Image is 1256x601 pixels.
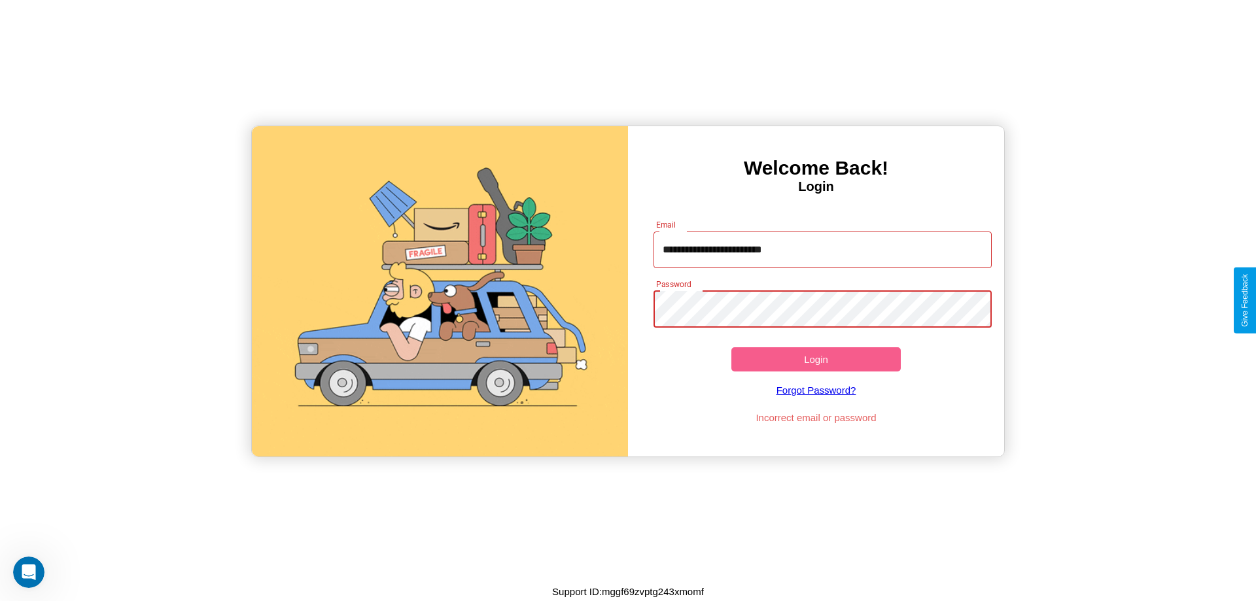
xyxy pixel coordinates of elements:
[628,157,1004,179] h3: Welcome Back!
[552,583,704,600] p: Support ID: mggf69zvptg243xmomf
[647,409,986,426] p: Incorrect email or password
[252,126,628,456] img: gif
[13,557,44,588] iframe: Intercom live chat
[656,219,676,230] label: Email
[731,347,901,371] button: Login
[656,279,691,290] label: Password
[628,179,1004,194] h4: Login
[1240,274,1249,327] div: Give Feedback
[647,371,986,409] a: Forgot Password?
